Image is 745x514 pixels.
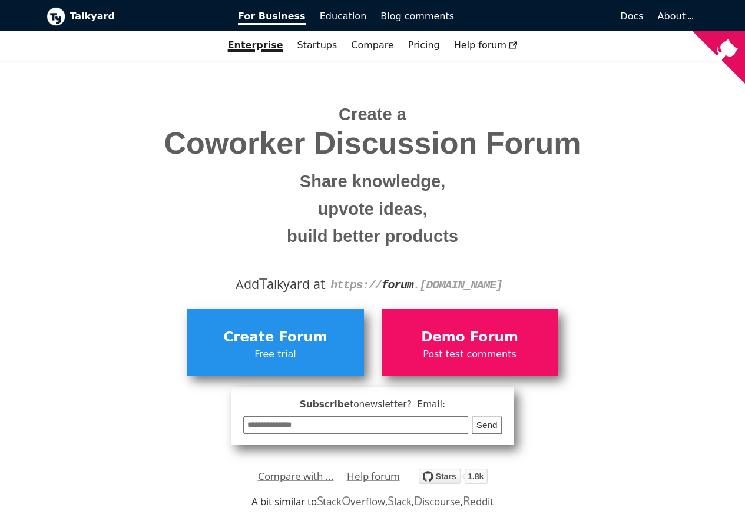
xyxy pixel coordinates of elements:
span: R [463,492,471,509]
a: Pricing [401,35,447,55]
img: talkyard.svg [419,469,488,484]
a: Docs [461,6,651,26]
a: Slack [388,495,411,508]
a: StackOverflow [317,495,386,508]
span: Docs [620,11,643,22]
span: Blog comments [380,11,454,22]
span: S [388,492,394,509]
span: For Business [238,11,306,25]
span: Subscribe [243,397,502,412]
div: Add alkyard at [55,274,690,294]
b: Talkyard [70,9,222,24]
span: Free trial [193,347,358,362]
span: T [259,273,267,294]
strong: forum [382,278,413,292]
a: Enterprise [221,35,290,55]
a: Startups [290,35,345,55]
a: Discourse [414,495,461,508]
a: Help forum [347,467,400,485]
small: upvote ideas, [55,195,690,223]
span: S [317,492,323,509]
small: Share knowledge, [55,168,690,195]
a: Reddit [463,495,494,508]
a: Education [313,6,374,26]
code: https:// . [DOMAIN_NAME] [330,278,502,292]
a: Compare with ... [258,467,334,485]
img: Talkyard logo [47,7,65,26]
a: Star debiki/talkyard on GitHub [419,470,488,488]
a: Demo ForumPost test comments [382,309,558,375]
span: O [342,492,351,509]
span: to newsletter ? Email: [350,399,445,410]
span: Education [320,11,367,22]
a: Create ForumFree trial [187,309,364,375]
span: Help forum [454,39,518,51]
span: Post test comments [388,347,552,362]
span: Create a [339,105,406,124]
a: For Business [231,6,313,26]
a: About [658,11,692,22]
span: Demo Forum [388,326,552,349]
span: Coworker Discussion Forum [55,127,690,160]
a: Talkyard logoTalkyard [47,7,222,26]
span: D [414,492,423,509]
small: build better products [55,223,690,250]
a: Compare [351,39,394,51]
button: Send [472,416,502,435]
a: Blog comments [373,6,461,26]
span: Create Forum [193,326,358,349]
a: Help forum [447,35,525,55]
